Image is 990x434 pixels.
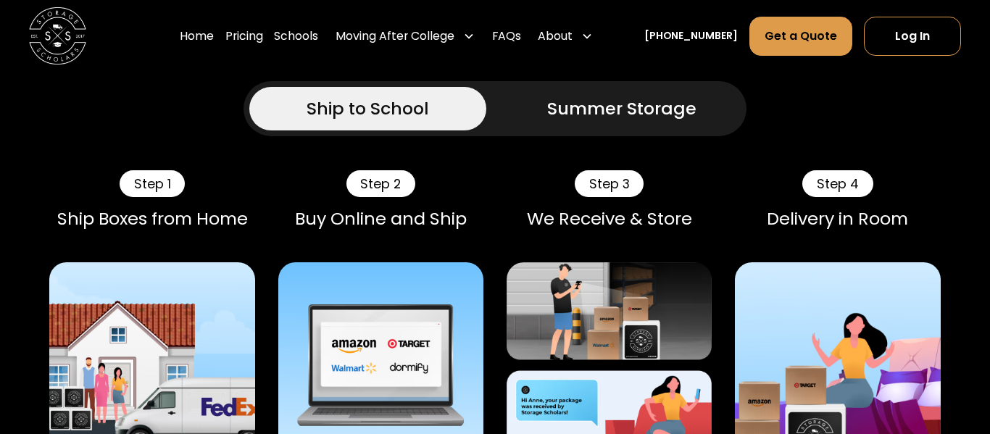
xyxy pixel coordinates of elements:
div: Buy Online and Ship [278,209,484,230]
div: Ship to School [307,96,429,122]
div: Step 1 [120,170,186,197]
div: About [532,16,599,56]
div: Delivery in Room [735,209,941,230]
a: FAQs [492,16,521,56]
div: About [538,28,573,45]
div: Step 3 [575,170,644,197]
a: [PHONE_NUMBER] [644,28,738,43]
img: Storage Scholars main logo [29,7,86,64]
a: Home [180,16,214,56]
div: Ship Boxes from Home [49,209,255,230]
a: Log In [864,17,962,55]
div: Step 2 [346,170,416,197]
a: Schools [274,16,318,56]
div: Moving After College [330,16,481,56]
a: Get a Quote [749,17,852,55]
a: Pricing [225,16,263,56]
div: Moving After College [336,28,454,45]
div: We Receive & Store [507,209,712,230]
div: Step 4 [802,170,873,197]
div: Summer Storage [547,96,696,122]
